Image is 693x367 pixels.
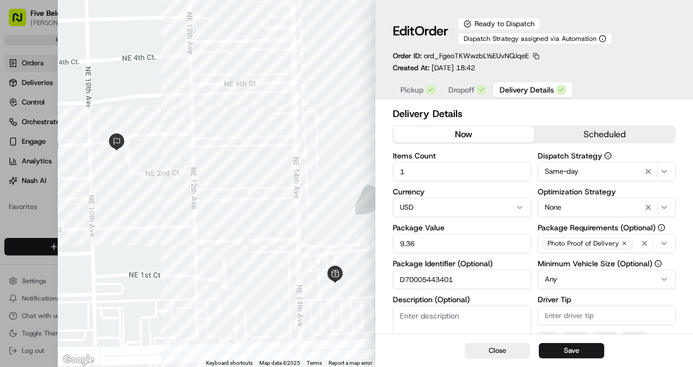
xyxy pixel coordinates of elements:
span: ord_FgeoTKWwzbLYsEUvNQJqeE [424,51,529,60]
input: Enter package value [393,234,531,253]
button: Start new chat [185,107,198,120]
img: Google [60,353,96,367]
span: Same-day [545,167,579,176]
a: 💻API Documentation [88,153,179,173]
label: Package Identifier (Optional) [393,260,531,267]
button: Dispatch Strategy [604,152,612,160]
span: Order [415,22,448,40]
label: Description (Optional) [393,296,531,303]
div: 💻 [92,158,101,167]
span: Delivery Details [500,84,554,95]
button: now [393,126,534,143]
img: 1736555255976-a54dd68f-1ca7-489b-9aae-adbdc363a1c4 [11,103,31,123]
div: Start new chat [37,103,179,114]
label: Minimum Vehicle Size (Optional) [538,260,676,267]
button: $10 [563,332,588,345]
button: $15 [592,332,617,345]
input: Enter items count [393,162,531,181]
button: None [538,198,676,217]
p: Welcome 👋 [11,43,198,60]
button: Minimum Vehicle Size (Optional) [654,260,662,267]
button: $5 [538,332,558,345]
span: Dropoff [448,84,475,95]
a: Open this area in Google Maps (opens a new window) [60,353,96,367]
div: We're available if you need us! [37,114,138,123]
span: Pickup [400,84,423,95]
a: Powered byPylon [77,183,132,192]
span: Knowledge Base [22,157,83,168]
button: Save [539,343,604,358]
span: Pylon [108,184,132,192]
button: Photo Proof of Delivery [538,234,676,253]
input: Enter driver tip [538,305,676,325]
a: 📗Knowledge Base [7,153,88,173]
label: Package Requirements (Optional) [538,224,676,231]
span: Photo Proof of Delivery [548,239,619,248]
button: Package Requirements (Optional) [658,224,665,231]
label: Driver Tip [538,296,676,303]
button: scheduled [534,126,676,143]
label: Optimization Strategy [538,188,676,195]
button: Keyboard shortcuts [206,359,253,367]
a: Report a map error [329,360,372,366]
h2: Delivery Details [393,106,676,121]
label: Dispatch Strategy [538,152,676,160]
div: Ready to Dispatch [458,17,540,30]
span: Map data ©2025 [259,360,300,366]
div: 📗 [11,158,20,167]
p: Order ID: [393,51,529,61]
label: Package Value [393,224,531,231]
span: Dispatch Strategy assigned via Automation [464,34,597,43]
button: Close [465,343,530,358]
button: $30 [622,332,647,345]
label: Currency [393,188,531,195]
input: Got a question? Start typing here... [28,70,196,81]
span: [DATE] 18:42 [431,63,475,72]
img: Nash [11,10,33,32]
button: Dispatch Strategy assigned via Automation [458,33,612,45]
label: Items Count [393,152,531,160]
input: Enter package identifier [393,270,531,289]
p: Created At: [393,63,475,73]
h1: Edit [393,22,448,40]
span: None [545,203,561,212]
span: API Documentation [103,157,175,168]
a: Terms (opens in new tab) [307,360,322,366]
button: Same-day [538,162,676,181]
